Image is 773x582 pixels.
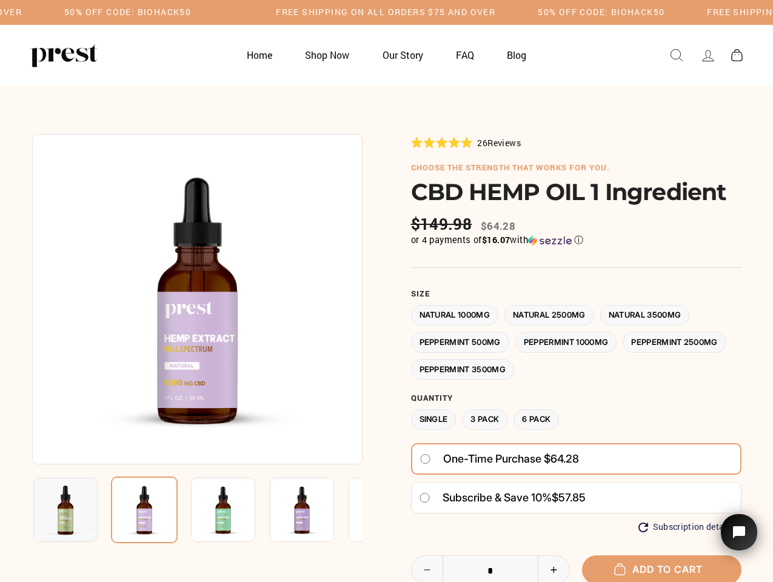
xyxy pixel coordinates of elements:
[487,137,521,149] span: Reviews
[411,215,475,233] span: $149.98
[232,43,287,67] a: Home
[515,332,617,353] label: Peppermint 1000MG
[33,478,98,542] img: CBD HEMP OIL 1 Ingredient
[411,234,741,246] div: or 4 payments of with
[653,522,734,532] span: Subscription details
[504,305,594,326] label: Natural 2500MG
[111,477,178,543] img: CBD HEMP OIL 1 Ingredient
[443,491,552,504] span: Subscribe & save 10%
[462,409,507,430] label: 3 Pack
[411,178,741,206] h1: CBD HEMP OIL 1 Ingredient
[411,359,515,380] label: Peppermint 3500MG
[411,409,457,430] label: Single
[411,332,509,353] label: Peppermint 500MG
[270,478,334,542] img: CBD HEMP OIL 1 Ingredient
[600,305,690,326] label: Natural 3500MG
[538,7,664,18] h5: 50% OFF CODE: BIOHACK50
[638,522,734,532] button: Subscription details
[411,305,499,326] label: Natural 1000MG
[420,454,431,464] input: One-time purchase $64.28
[232,43,542,67] ul: Primary
[705,497,773,582] iframe: Tidio Chat
[528,235,572,246] img: Sezzle
[623,332,726,353] label: Peppermint 2500MG
[492,43,541,67] a: Blog
[514,409,559,430] label: 6 Pack
[411,163,741,173] h6: choose the strength that works for you.
[367,43,438,67] a: Our Story
[419,493,430,503] input: Subscribe & save 10%$57.85
[477,137,487,149] span: 26
[443,448,579,470] span: One-time purchase $64.28
[276,7,495,18] h5: Free Shipping on all orders $75 and over
[482,234,510,246] span: $16.07
[552,491,586,504] span: $57.85
[349,478,413,542] img: CBD HEMP OIL 1 Ingredient
[411,289,741,299] label: Size
[411,393,741,403] label: Quantity
[30,43,97,67] img: PREST ORGANICS
[290,43,364,67] a: Shop Now
[32,134,363,464] img: CBD HEMP OIL 1 Ingredient
[620,563,703,575] span: Add to cart
[191,478,255,542] img: CBD HEMP OIL 1 Ingredient
[64,7,191,18] h5: 50% OFF CODE: BIOHACK50
[481,219,515,233] span: $64.28
[441,43,489,67] a: FAQ
[411,234,741,246] div: or 4 payments of$16.07withSezzle Click to learn more about Sezzle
